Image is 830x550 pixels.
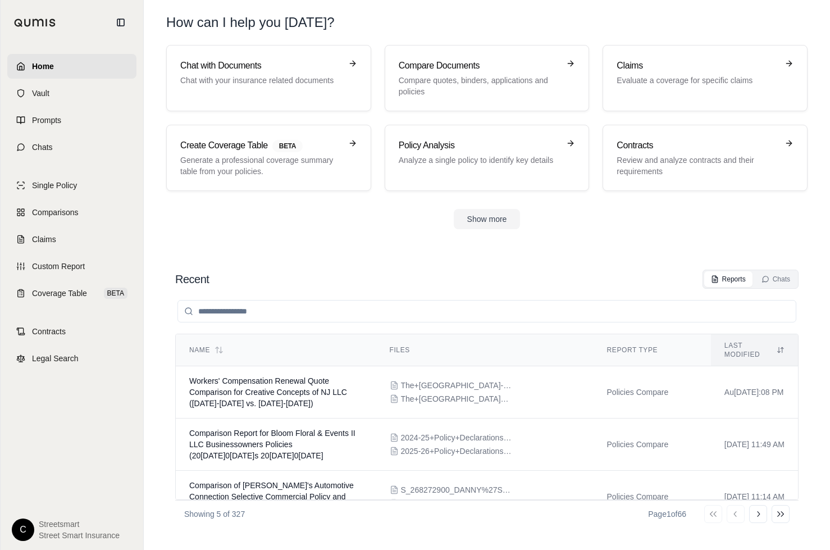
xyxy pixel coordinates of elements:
h1: How can I help you [DATE]? [166,13,808,31]
span: 2024-25+Policy+Declarations+Page.pdf [401,432,513,443]
span: Vault [32,88,49,99]
a: Claims [7,227,136,252]
span: 2025-26+Policy+Declarations+Page.pdf [401,446,513,457]
a: Home [7,54,136,79]
p: Review and analyze contracts and their requirements [617,154,778,177]
span: Comparison Report for Bloom Floral & Events II LLC Businessowners Policies (2024-2025 vs 2025-2026) [189,429,355,460]
div: Name [189,346,363,354]
td: Policies Compare [594,471,711,523]
td: [DATE] 11:14 AM [711,471,798,523]
span: Coverage Table [32,288,87,299]
span: BETA [104,288,127,299]
button: Collapse sidebar [112,13,130,31]
span: Home [32,61,54,72]
button: Chats [755,271,797,287]
a: Vault [7,81,136,106]
span: Streetsmart [39,519,120,530]
span: Street Smart Insurance [39,530,120,541]
a: Chats [7,135,136,160]
span: S_268272900_DANNY%27S_AUTOMOTIVE_CONNECTION_NBS_20250730.pdf [401,484,513,496]
span: Legal Search [32,353,79,364]
p: Chat with your insurance related documents [180,75,341,86]
a: Legal Search [7,346,136,371]
div: C [12,519,34,541]
span: Colony Quote.pdf [401,498,462,509]
a: Comparisons [7,200,136,225]
span: Custom Report [32,261,85,272]
div: Chats [761,275,790,284]
td: [DATE] 11:49 AM [711,419,798,471]
button: Reports [704,271,753,287]
td: Policies Compare [594,419,711,471]
a: Contracts [7,319,136,344]
p: Compare quotes, binders, applications and policies [399,75,560,97]
p: Generate a professional coverage summary table from your policies. [180,154,341,177]
a: Prompts [7,108,136,133]
a: ContractsReview and analyze contracts and their requirements [603,125,808,191]
p: Evaluate a coverage for specific claims [617,75,778,86]
span: The+Hartford+-+WC+Renewal+2025-2026 (1).pdf [401,380,513,391]
span: Claims [32,234,56,245]
td: Policies Compare [594,366,711,419]
span: Workers' Compensation Renewal Quote Comparison for Creative Concepts of NJ LLC (2024-2025 vs. 202... [189,376,347,408]
span: The+Hartford+Renewal+2024-2025.pdf [401,393,513,404]
a: Policy AnalysisAnalyze a single policy to identify key details [385,125,590,191]
a: ClaimsEvaluate a coverage for specific claims [603,45,808,111]
span: Comparison of Danny's Automotive Connection Selective Commercial Policy and Argonaut Midwest Gara... [189,481,354,512]
img: Qumis Logo [14,19,56,27]
th: Report Type [594,334,711,366]
div: Page 1 of 66 [648,508,686,520]
h3: Create Coverage Table [180,139,341,152]
span: Prompts [32,115,61,126]
a: Create Coverage TableBETAGenerate a professional coverage summary table from your policies. [166,125,371,191]
a: Chat with DocumentsChat with your insurance related documents [166,45,371,111]
span: Chats [32,142,53,153]
a: Custom Report [7,254,136,279]
h3: Claims [617,59,778,72]
td: Au[DATE]:08 PM [711,366,798,419]
a: Single Policy [7,173,136,198]
span: Contracts [32,326,66,337]
div: Reports [711,275,746,284]
div: Last modified [724,341,785,359]
h3: Chat with Documents [180,59,341,72]
span: BETA [272,140,303,152]
a: Compare DocumentsCompare quotes, binders, applications and policies [385,45,590,111]
p: Showing 5 of 327 [184,508,245,520]
h2: Recent [175,271,209,287]
a: Coverage TableBETA [7,281,136,306]
h3: Compare Documents [399,59,560,72]
h3: Policy Analysis [399,139,560,152]
button: Show more [454,209,521,229]
h3: Contracts [617,139,778,152]
span: Comparisons [32,207,78,218]
p: Analyze a single policy to identify key details [399,154,560,166]
th: Files [376,334,594,366]
span: Single Policy [32,180,77,191]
